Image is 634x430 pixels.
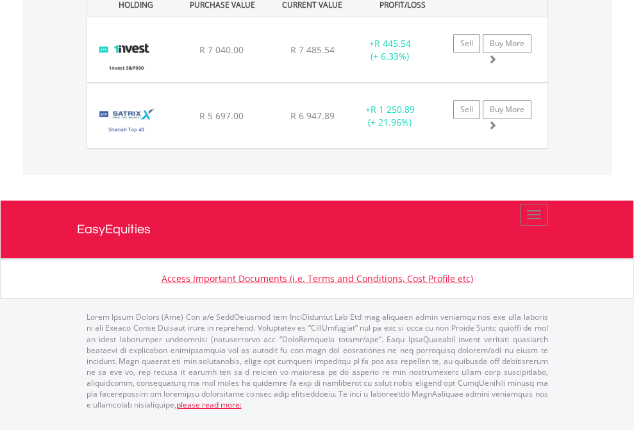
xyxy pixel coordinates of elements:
a: Buy More [483,34,531,53]
div: + (+ 6.33%) [350,37,430,63]
span: R 5 697.00 [199,110,244,122]
span: R 6 947.89 [290,110,335,122]
span: R 445.54 [374,37,411,49]
span: R 7 485.54 [290,44,335,56]
span: R 1 250.89 [371,103,415,115]
a: EasyEquities [77,201,558,258]
div: + (+ 21.96%) [350,103,430,129]
a: Buy More [483,100,531,119]
a: Access Important Documents (i.e. Terms and Conditions, Cost Profile etc) [162,272,473,285]
img: TFSA.ETF500.png [94,33,158,79]
span: R 7 040.00 [199,44,244,56]
img: TFSA.STXSHA.png [94,99,158,145]
a: Sell [453,100,480,119]
p: Lorem Ipsum Dolors (Ame) Con a/e SeddOeiusmod tem InciDiduntut Lab Etd mag aliquaen admin veniamq... [87,311,548,410]
a: Sell [453,34,480,53]
a: please read more: [176,399,242,410]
